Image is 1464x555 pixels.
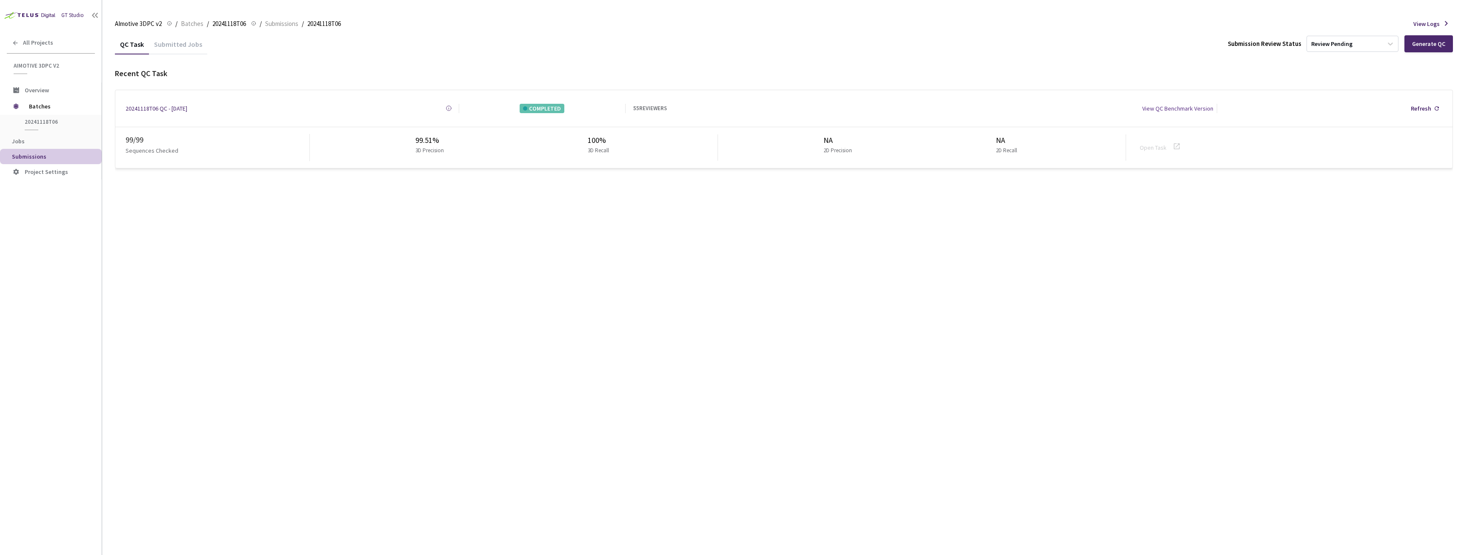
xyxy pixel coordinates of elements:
[149,40,207,54] div: Submitted Jobs
[1228,39,1301,49] div: Submission Review Status
[1412,40,1445,47] div: Generate QC
[996,146,1017,155] p: 2D Recall
[179,19,205,28] a: Batches
[115,19,162,29] span: AImotive 3DPC v2
[12,137,25,145] span: Jobs
[1311,40,1352,48] div: Review Pending
[996,134,1021,146] div: NA
[212,19,246,29] span: 20241118T06
[265,19,298,29] span: Submissions
[263,19,300,28] a: Submissions
[126,134,309,146] div: 99 / 99
[61,11,84,20] div: GT Studio
[260,19,262,29] li: /
[115,68,1453,80] div: Recent QC Task
[25,86,49,94] span: Overview
[1142,104,1213,113] div: View QC Benchmark Version
[302,19,304,29] li: /
[588,134,612,146] div: 100%
[1411,104,1431,113] div: Refresh
[823,134,855,146] div: NA
[415,146,444,155] p: 3D Precision
[633,104,667,113] div: 55 REVIEWERS
[14,62,90,69] span: AImotive 3DPC v2
[181,19,203,29] span: Batches
[12,153,46,160] span: Submissions
[126,146,178,155] p: Sequences Checked
[207,19,209,29] li: /
[126,104,187,113] a: 20241118T06 QC - [DATE]
[29,98,87,115] span: Batches
[307,19,341,29] span: 20241118T06
[520,104,564,113] div: COMPLETED
[588,146,609,155] p: 3D Recall
[25,168,68,176] span: Project Settings
[1413,19,1440,28] span: View Logs
[23,39,53,46] span: All Projects
[25,118,88,125] span: 20241118T06
[823,146,852,155] p: 2D Precision
[415,134,447,146] div: 99.51%
[1140,144,1167,151] a: Open Task
[115,40,149,54] div: QC Task
[175,19,177,29] li: /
